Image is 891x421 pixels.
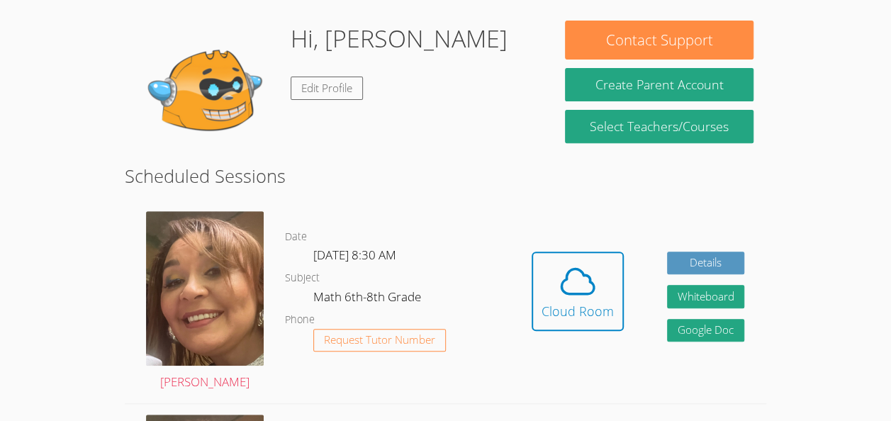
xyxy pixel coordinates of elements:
div: Cloud Room [542,301,614,321]
a: Details [667,252,745,275]
img: IMG_0482.jpeg [146,211,264,366]
dt: Date [285,228,307,246]
a: Google Doc [667,319,745,342]
h1: Hi, [PERSON_NAME] [291,21,508,57]
a: Select Teachers/Courses [565,110,753,143]
span: Request Tutor Number [324,335,435,345]
button: Request Tutor Number [313,329,446,352]
img: default.png [138,21,279,162]
span: [DATE] 8:30 AM [313,247,396,263]
dd: Math 6th-8th Grade [313,287,424,311]
button: Create Parent Account [565,68,753,101]
button: Cloud Room [532,252,624,331]
dt: Subject [285,269,320,287]
button: Contact Support [565,21,753,60]
dt: Phone [285,311,315,329]
a: [PERSON_NAME] [146,211,264,393]
a: Edit Profile [291,77,363,100]
button: Whiteboard [667,285,745,308]
h2: Scheduled Sessions [125,162,766,189]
